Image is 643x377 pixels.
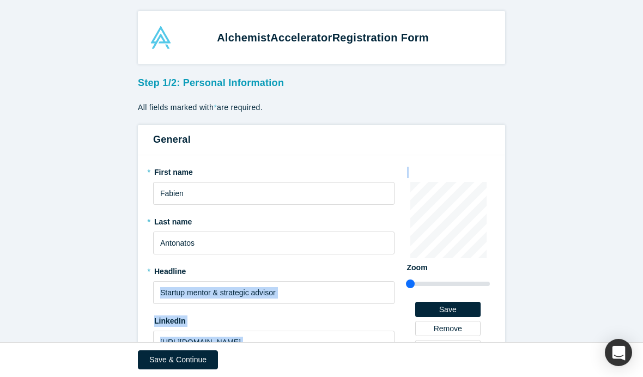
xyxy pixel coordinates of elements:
label: Zoom [406,258,490,273]
strong: Alchemist Registration Form [217,32,429,44]
input: Partner, CEO [153,281,395,304]
button: Remove [415,321,481,336]
label: Last name [153,212,395,228]
img: Alchemist Accelerator Logo [149,26,172,49]
p: All fields marked with are required. [138,102,505,113]
label: Headline [153,262,395,277]
button: Save & Continue [138,350,218,369]
button: Save [415,302,481,317]
h3: General [153,132,490,147]
label: First name [153,163,395,178]
span: Accelerator [270,32,332,44]
label: LinkedIn [153,312,186,327]
h3: Step 1/2: Personal Information [138,72,505,90]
